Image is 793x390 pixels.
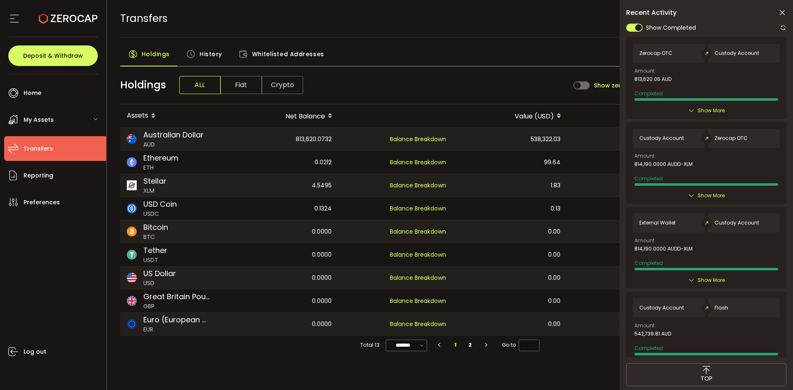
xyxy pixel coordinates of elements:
span: USD [143,279,176,288]
span: Log out [24,346,46,358]
span: Flash [715,305,728,311]
div: 538,322.03 [453,128,567,150]
span: Crypto [262,76,303,94]
span: Holdings [120,77,166,93]
span: Tether [143,245,167,256]
div: 4.5495 [225,174,338,196]
span: EUR [143,325,211,334]
span: Completed [634,175,663,182]
button: Deposit & Withdraw [8,45,98,66]
li: 1 [448,339,463,351]
span: Holdings [142,46,170,62]
span: Recent Activity [626,9,677,16]
img: usdt_portfolio.svg [127,250,137,260]
img: aud_portfolio.svg [127,134,137,144]
span: GBP [143,302,211,311]
div: 0.0000 [225,220,338,243]
span: 814,190.0000 AUDD-XLM [634,161,693,167]
span: Completed [634,90,663,97]
span: US Dollar [143,268,176,279]
li: 2 [463,339,477,351]
span: Great Britain Pound [143,291,211,302]
span: Custody Account [639,135,684,141]
span: Amount [634,154,655,158]
span: Balance Breakdown [390,227,446,236]
img: eth_portfolio.svg [127,157,137,167]
div: 0.0000 [225,313,338,335]
div: 0.00 [453,267,567,289]
div: 0.00 [453,243,567,266]
div: 0.0000 [225,243,338,266]
span: Home [24,87,41,99]
span: Balance Breakdown [390,158,446,166]
span: Zerocap OTC [715,135,748,141]
span: Balance Breakdown [390,296,446,306]
div: 813,620.0732 [225,128,338,150]
div: 0.00 [453,313,567,335]
div: 0.00 [453,289,567,312]
img: eur_portfolio.svg [127,319,137,329]
span: Balance Breakdown [390,204,446,213]
div: 0.13 [453,197,567,220]
span: Deposit & Withdraw [23,53,83,59]
div: 0.0212 [225,151,338,174]
span: 814,190.0000 AUDD-XLM [634,246,693,252]
span: Custody Account [639,305,684,311]
div: 1.83 [453,174,567,196]
span: USDC [143,210,177,218]
div: 99.64 [453,151,567,174]
span: Bitcoin [143,222,168,233]
span: My Assets [24,114,54,126]
span: Balance Breakdown [390,250,446,260]
img: gbp_portfolio.svg [127,296,137,306]
span: Custody Account [715,220,759,226]
span: Euro (European Monetary Unit) [143,314,211,325]
img: usd_portfolio.svg [127,273,137,283]
div: Assets [120,109,225,123]
span: BTC [143,233,168,241]
span: Balance Breakdown [390,319,446,329]
span: Completed [634,260,663,267]
div: 0.0000 [225,267,338,289]
div: Value (USD) [453,109,568,123]
span: XLM [143,187,166,195]
span: Total 13 [360,339,380,351]
span: USD Coin [143,199,177,210]
span: AUD [143,140,204,149]
span: TOP [700,374,712,383]
iframe: Chat Widget [752,350,793,390]
span: Australian Dollar [143,129,204,140]
span: ALL [179,76,221,94]
span: Balance Breakdown [390,135,446,143]
span: 542,739.81 AUD [634,331,671,337]
span: Balance Breakdown [390,273,446,283]
span: Balance Breakdown [390,181,446,189]
div: Net Balance [225,109,339,123]
span: Transfers [24,143,53,155]
span: Show zero balance [594,83,652,88]
div: 0.1324 [225,197,338,220]
span: Show More [698,191,725,200]
span: History [199,46,222,62]
span: Amount [634,323,655,328]
span: External Wallet [639,220,676,226]
span: 813,620.06 AUD [634,76,672,82]
span: Fiat [221,76,262,94]
span: Preferences [24,196,60,208]
img: usdc_portfolio.svg [127,203,137,213]
span: Amount [634,69,655,73]
span: Completed [634,345,663,352]
span: Reporting [24,170,53,182]
span: Ethereum [143,152,178,163]
div: 0.0000 [225,289,338,312]
img: xlm_portfolio.png [127,180,137,190]
div: 0.00 [453,220,567,243]
span: Custody Account [715,50,759,56]
span: Whitelisted Addresses [252,46,324,62]
span: Amount [634,238,655,243]
img: btc_portfolio.svg [127,227,137,236]
span: Show Completed [646,24,696,32]
span: Zerocap OTC [639,50,672,56]
span: Stellar [143,175,166,187]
